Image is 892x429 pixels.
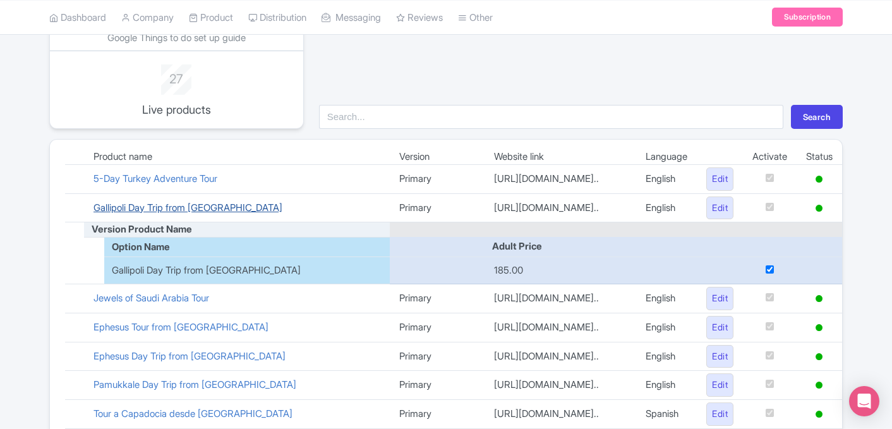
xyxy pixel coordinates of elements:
a: Edit [706,373,733,397]
td: English [636,193,697,222]
div: 27 [124,64,228,88]
td: 185.00 [485,257,636,284]
a: Subscription [772,8,843,27]
a: Edit [706,316,733,339]
td: English [636,165,697,194]
span: Gallipoli Day Trip from [GEOGRAPHIC_DATA] [112,263,301,278]
td: Version [390,150,485,165]
td: Status [797,150,842,165]
p: Live products [124,101,228,118]
a: Gallipoli Day Trip from [GEOGRAPHIC_DATA] [93,202,282,214]
a: Ephesus Day Trip from [GEOGRAPHIC_DATA] [93,350,286,362]
td: [URL][DOMAIN_NAME].. [485,313,636,342]
td: Primary [390,165,485,194]
td: Language [636,150,697,165]
td: Primary [390,284,485,313]
a: Tour a Capadocia desde [GEOGRAPHIC_DATA] [93,408,292,420]
td: English [636,371,697,400]
input: Search... [319,105,783,129]
td: [URL][DOMAIN_NAME].. [485,342,636,371]
td: Primary [390,313,485,342]
a: Google Things to do set up guide [107,32,246,44]
td: Primary [390,371,485,400]
td: English [636,342,697,371]
td: [URL][DOMAIN_NAME].. [485,165,636,194]
a: Pamukkale Day Trip from [GEOGRAPHIC_DATA] [93,378,296,390]
a: Edit [706,196,733,220]
a: Edit [706,402,733,426]
a: Ephesus Tour from [GEOGRAPHIC_DATA] [93,321,268,333]
a: Edit [706,345,733,368]
span: Adult Price [485,240,542,252]
td: [URL][DOMAIN_NAME].. [485,371,636,400]
td: Product name [84,150,390,165]
a: 5-Day Turkey Adventure Tour [93,172,217,184]
div: Option Name [104,240,390,255]
span: Version Product Name [84,223,192,235]
td: [URL][DOMAIN_NAME].. [485,399,636,428]
td: [URL][DOMAIN_NAME].. [485,193,636,222]
td: [URL][DOMAIN_NAME].. [485,284,636,313]
div: Open Intercom Messenger [849,386,879,416]
td: Spanish [636,399,697,428]
a: Edit [706,287,733,310]
a: Edit [706,167,733,191]
td: Primary [390,399,485,428]
a: Jewels of Saudi Arabia Tour [93,292,209,304]
td: Website link [485,150,636,165]
td: Primary [390,342,485,371]
td: Primary [390,193,485,222]
td: English [636,313,697,342]
button: Search [791,105,843,129]
td: Activate [743,150,797,165]
td: English [636,284,697,313]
